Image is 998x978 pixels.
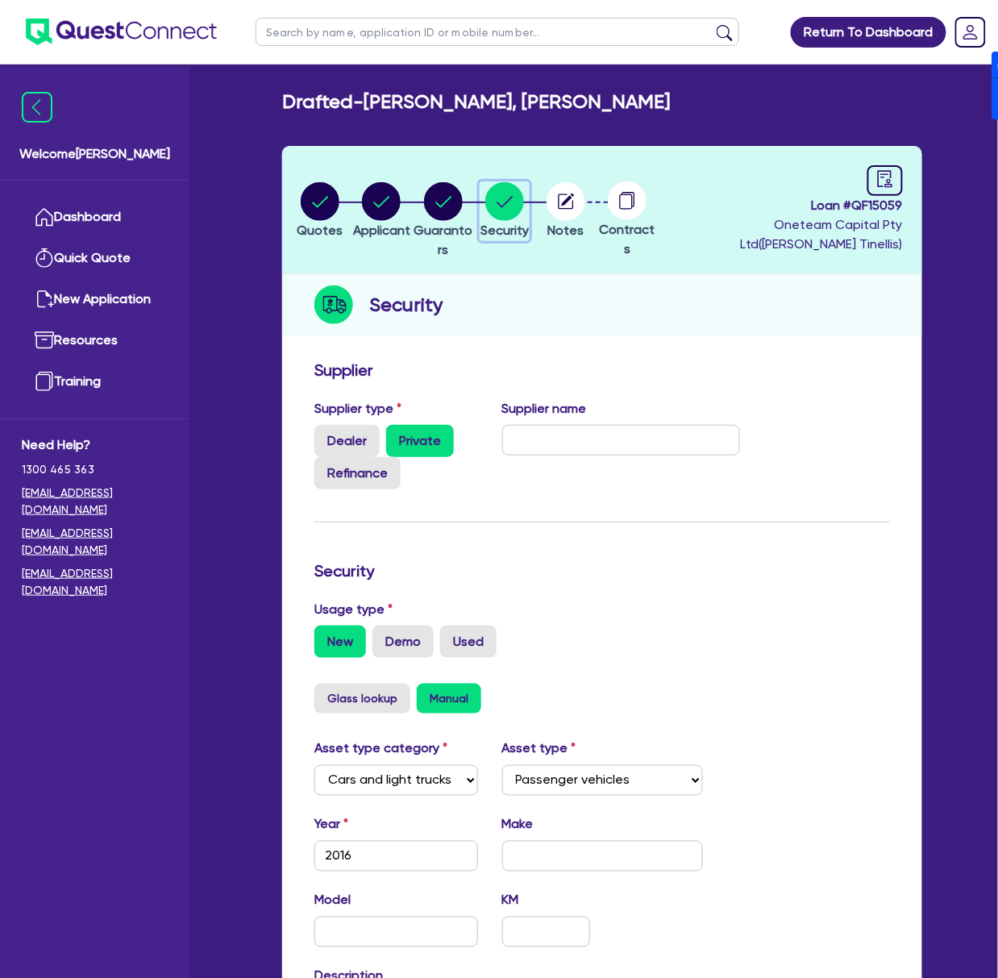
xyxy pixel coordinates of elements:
[314,684,410,714] button: Glass lookup
[35,289,54,309] img: new-application
[297,223,343,238] span: Quotes
[22,92,52,123] img: icon-menu-close
[876,170,894,188] span: audit
[297,181,344,241] button: Quotes
[22,279,168,320] a: New Application
[314,561,890,581] h3: Security
[440,626,497,658] label: Used
[414,223,472,257] span: Guarantors
[314,425,380,457] label: Dealer
[22,197,168,238] a: Dashboard
[417,684,481,714] button: Manual
[352,181,411,241] button: Applicant
[480,223,529,238] span: Security
[22,525,168,559] a: [EMAIL_ADDRESS][DOMAIN_NAME]
[22,320,168,361] a: Resources
[256,18,739,46] input: Search by name, application ID or mobile number...
[502,399,587,418] label: Supplier name
[314,457,401,489] label: Refinance
[600,222,655,256] span: Contracts
[867,165,903,196] a: audit
[740,217,903,252] span: Oneteam Capital Pty Ltd ( [PERSON_NAME] Tinellis )
[353,223,410,238] span: Applicant
[480,181,530,241] button: Security
[791,17,946,48] a: Return To Dashboard
[502,815,534,834] label: Make
[22,461,168,478] span: 1300 465 363
[35,248,54,268] img: quick-quote
[314,360,890,380] h3: Supplier
[19,144,170,164] span: Welcome [PERSON_NAME]
[502,739,576,759] label: Asset type
[546,181,586,241] button: Notes
[314,600,393,619] label: Usage type
[22,435,168,455] span: Need Help?
[950,11,992,53] a: Dropdown toggle
[314,285,353,324] img: step-icon
[22,565,168,599] a: [EMAIL_ADDRESS][DOMAIN_NAME]
[413,181,474,260] button: Guarantors
[314,399,401,418] label: Supplier type
[26,19,217,45] img: quest-connect-logo-blue
[314,815,348,834] label: Year
[282,90,670,114] h2: Drafted - [PERSON_NAME], [PERSON_NAME]
[22,361,168,402] a: Training
[22,238,168,279] a: Quick Quote
[314,891,351,910] label: Model
[372,626,434,658] label: Demo
[314,626,366,658] label: New
[548,223,584,238] span: Notes
[386,425,454,457] label: Private
[369,290,443,319] h2: Security
[35,372,54,391] img: training
[502,891,519,910] label: KM
[314,739,447,759] label: Asset type category
[35,331,54,350] img: resources
[22,485,168,518] a: [EMAIL_ADDRESS][DOMAIN_NAME]
[663,196,903,215] span: Loan # QF15059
